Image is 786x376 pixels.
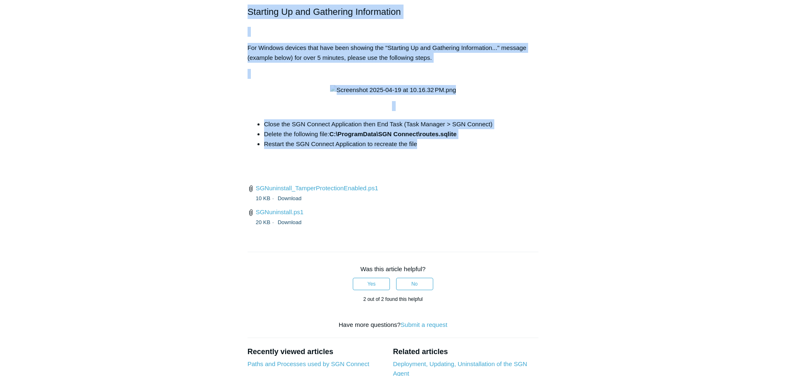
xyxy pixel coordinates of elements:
[361,265,426,272] span: Was this article helpful?
[256,208,304,215] a: SGNuninstall.ps1
[264,139,539,149] li: Restart the SGN Connect Application to recreate the file
[248,320,539,330] div: Have more questions?
[329,130,456,137] strong: C:\ProgramData\SGN Connect\routes.sqlite
[248,5,539,19] h2: Starting Up and Gathering Information
[248,360,369,367] a: Paths and Processes used by SGN Connect
[278,195,302,201] a: Download
[353,278,390,290] button: This article was helpful
[256,184,378,192] a: SGNuninstall_TamperProtectionEnabled.ps1
[256,219,276,225] span: 20 KB
[256,195,276,201] span: 10 KB
[248,43,539,63] p: For Windows devices that have been showing the "Starting Up and Gathering Information..." message...
[393,346,538,357] h2: Related articles
[401,321,447,328] a: Submit a request
[396,278,433,290] button: This article was not helpful
[264,119,539,129] li: Close the SGN Connect Application then End Task (Task Manager > SGN Connect)
[330,85,456,95] img: Screenshot 2025-04-19 at 10.16.32 PM.png
[278,219,302,225] a: Download
[264,129,539,139] li: Delete the following file:
[363,296,423,302] span: 2 out of 2 found this helpful
[248,346,385,357] h2: Recently viewed articles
